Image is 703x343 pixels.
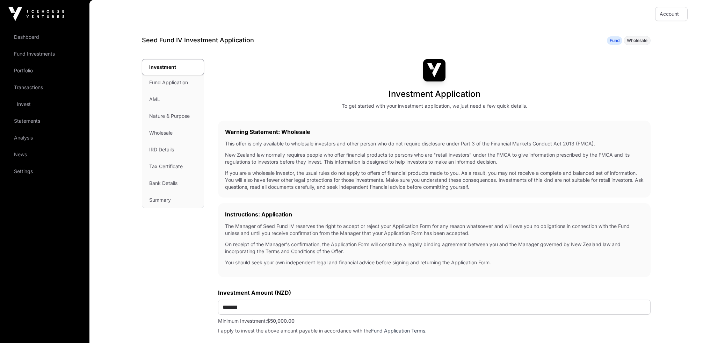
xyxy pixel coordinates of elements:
[225,128,644,136] h2: Warning Statement: Wholesale
[142,192,204,208] a: Summary
[342,102,527,109] div: To get started with your investment application, we just need a few quick details.
[218,327,651,334] p: I apply to invest the above amount payable in accordance with the .
[225,151,644,165] p: New Zealand law normally requires people who offer financial products to persons who are "retail ...
[6,113,84,129] a: Statements
[6,147,84,162] a: News
[6,164,84,179] a: Settings
[142,35,254,45] h1: Seed Fund IV Investment Application
[225,223,644,237] p: The Manager of Seed Fund IV reserves the right to accept or reject your Application Form for any ...
[225,140,644,147] p: This offer is only available to wholesale investors and other person who do not require disclosur...
[6,80,84,95] a: Transactions
[218,288,651,297] label: Investment Amount (NZD)
[225,210,644,219] h2: Instructions: Application
[6,46,84,62] a: Fund Investments
[142,125,204,141] a: Wholesale
[142,108,204,124] a: Nature & Purpose
[6,29,84,45] a: Dashboard
[142,92,204,107] a: AML
[142,59,204,75] a: Investment
[423,59,445,81] img: Seed Fund IV
[627,38,647,43] span: Wholesale
[610,38,619,43] span: Fund
[6,63,84,78] a: Portfolio
[142,75,204,90] a: Fund Application
[225,241,644,255] p: On receipt of the Manager's confirmation, the Application Form will constitute a legally binding ...
[371,328,425,334] a: Fund Application Terms
[389,88,480,100] h1: Investment Application
[142,176,204,191] a: Bank Details
[142,159,204,174] a: Tax Certificate
[142,142,204,157] a: IRD Details
[218,317,651,324] p: Minimum Investment:
[267,318,295,324] span: $50,000.00
[668,309,703,343] iframe: Chat Widget
[6,97,84,112] a: Invest
[225,170,644,191] p: If you are a wholesale investor, the usual rules do not apply to offers of financial products mad...
[6,130,84,145] a: Analysis
[655,7,688,21] button: Account
[225,259,644,266] p: You should seek your own independent legal and financial advice before signing and returning the ...
[8,7,64,21] img: Icehouse Ventures Logo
